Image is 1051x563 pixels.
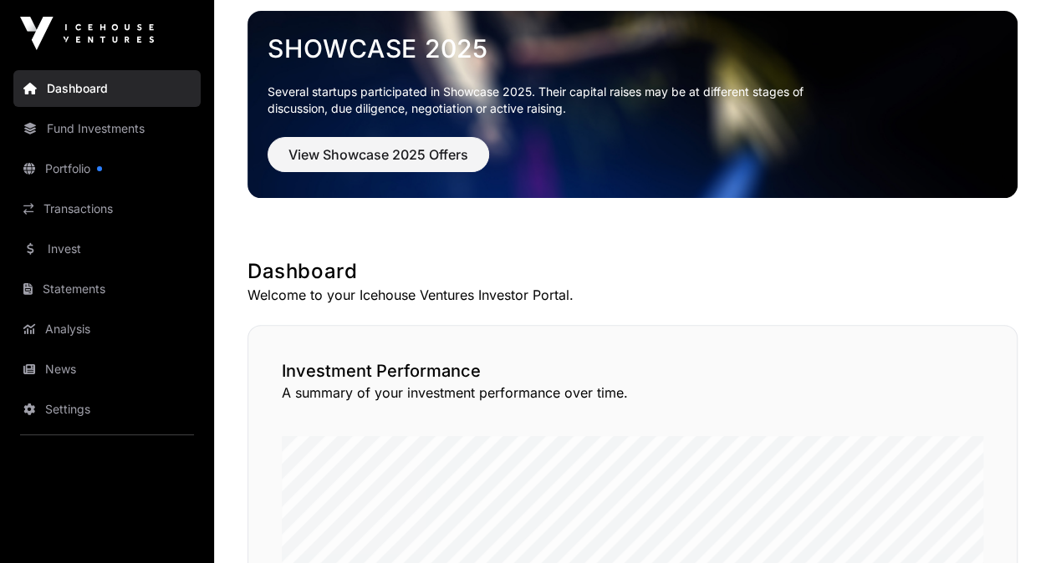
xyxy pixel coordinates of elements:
[13,110,201,147] a: Fund Investments
[20,17,154,50] img: Icehouse Ventures Logo
[967,483,1051,563] iframe: Chat Widget
[13,70,201,107] a: Dashboard
[268,154,489,170] a: View Showcase 2025 Offers
[268,84,829,117] p: Several startups participated in Showcase 2025. Their capital raises may be at different stages o...
[247,285,1018,305] p: Welcome to your Icehouse Ventures Investor Portal.
[13,391,201,428] a: Settings
[13,190,201,227] a: Transactions
[282,359,983,383] h2: Investment Performance
[13,271,201,307] a: Statements
[268,33,997,63] a: Showcase 2025
[268,137,489,172] button: View Showcase 2025 Offers
[247,11,1018,198] img: Showcase 2025
[13,351,201,388] a: News
[288,145,468,165] span: View Showcase 2025 Offers
[13,231,201,267] a: Invest
[13,150,201,187] a: Portfolio
[282,383,983,403] p: A summary of your investment performance over time.
[247,258,1018,285] h1: Dashboard
[13,311,201,347] a: Analysis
